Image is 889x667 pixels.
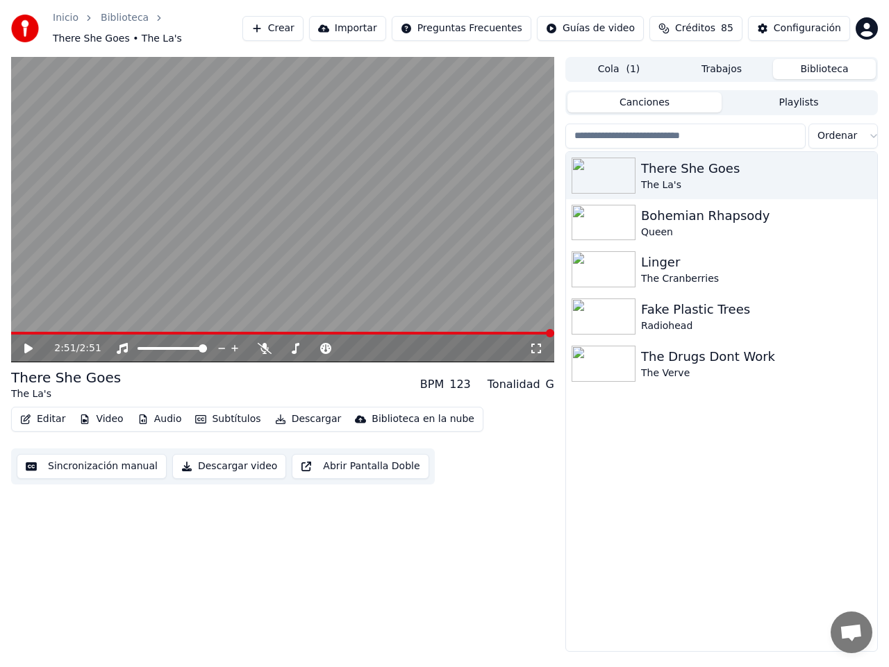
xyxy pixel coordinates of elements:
[54,341,88,355] div: /
[190,410,266,429] button: Subtítulos
[641,178,872,192] div: The La's
[53,32,182,46] span: There She Goes • The La's
[748,16,850,41] button: Configuración
[641,253,872,272] div: Linger
[721,22,733,35] span: 85
[54,341,76,355] span: 2:51
[11,15,39,42] img: youka
[11,368,121,387] div: There She Goes
[372,412,474,426] div: Biblioteca en la nube
[773,59,876,79] button: Biblioteca
[774,22,841,35] div: Configuración
[420,376,444,393] div: BPM
[675,22,715,35] span: Créditos
[649,16,742,41] button: Créditos85
[626,62,640,76] span: ( 1 )
[74,410,128,429] button: Video
[670,59,773,79] button: Trabajos
[242,16,304,41] button: Crear
[641,347,872,366] div: The Drugs Dont Work
[292,454,429,479] button: Abrir Pantalla Doble
[132,410,188,429] button: Audio
[641,300,872,319] div: Fake Plastic Trees
[722,92,876,112] button: Playlists
[17,454,167,479] button: Sincronización manual
[101,11,149,25] a: Biblioteca
[11,387,121,401] div: The La's
[15,410,71,429] button: Editar
[309,16,386,41] button: Importar
[641,206,872,226] div: Bohemian Rhapsody
[53,11,78,25] a: Inicio
[172,454,286,479] button: Descargar video
[567,59,670,79] button: Cola
[537,16,644,41] button: Guías de video
[53,11,242,46] nav: breadcrumb
[641,159,872,178] div: There She Goes
[641,319,872,333] div: Radiohead
[831,611,872,653] div: Chat abierto
[641,226,872,239] div: Queen
[79,341,101,355] span: 2:51
[488,376,540,393] div: Tonalidad
[567,92,722,112] button: Canciones
[449,376,471,393] div: 123
[269,410,347,429] button: Descargar
[546,376,554,393] div: G
[392,16,531,41] button: Preguntas Frecuentes
[641,272,872,286] div: The Cranberries
[641,366,872,380] div: The Verve
[817,129,857,143] span: Ordenar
